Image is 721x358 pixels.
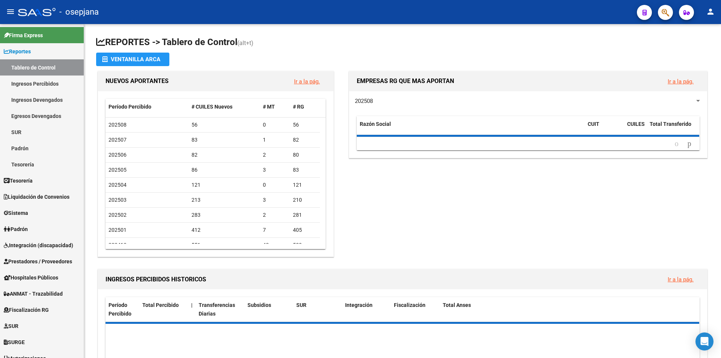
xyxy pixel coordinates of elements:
span: Prestadores / Proveedores [4,257,72,266]
div: Open Intercom Messenger [695,332,713,350]
span: Sistema [4,209,28,217]
div: 3 [263,196,287,204]
span: Subsidios [247,302,271,308]
mat-icon: person [706,7,715,16]
button: Ventanilla ARCA [96,53,169,66]
span: 202508 [355,98,373,104]
span: 202501 [109,227,127,233]
datatable-header-cell: Subsidios [244,297,293,322]
div: 86 [192,166,257,174]
span: INGRESOS PERCIBIDOS HISTORICOS [106,276,206,283]
span: # CUILES Nuevos [192,104,232,110]
mat-icon: menu [6,7,15,16]
span: EMPRESAS RG QUE MAS APORTAN [357,77,454,85]
datatable-header-cell: # MT [260,99,290,115]
div: 551 [192,241,257,249]
span: 202503 [109,197,127,203]
datatable-header-cell: CUILES [624,116,647,141]
div: 0 [263,181,287,189]
span: Total Transferido [650,121,691,127]
div: 1 [263,136,287,144]
span: # RG [293,104,304,110]
a: Ir a la pág. [294,78,320,85]
span: Reportes [4,47,31,56]
button: Ir a la pág. [662,74,700,88]
div: 509 [293,241,317,249]
span: Fiscalización [394,302,425,308]
span: Total Anses [443,302,471,308]
h1: REPORTES -> Tablero de Control [96,36,709,49]
span: Firma Express [4,31,43,39]
span: SUR [4,322,18,330]
span: 202507 [109,137,127,143]
span: Transferencias Diarias [199,302,235,317]
div: 56 [293,121,317,129]
span: - osepjana [59,4,99,20]
div: 121 [293,181,317,189]
span: 202508 [109,122,127,128]
div: 412 [192,226,257,234]
datatable-header-cell: Razón Social [357,116,585,141]
span: Tesorería [4,177,33,185]
div: 2 [263,211,287,219]
span: 202505 [109,167,127,173]
span: Total Percibido [142,302,179,308]
div: 210 [293,196,317,204]
div: 3 [263,166,287,174]
span: Integración (discapacidad) [4,241,73,249]
div: 281 [293,211,317,219]
div: 83 [293,166,317,174]
div: 56 [192,121,257,129]
a: Ir a la pág. [668,276,694,283]
div: 42 [263,241,287,249]
datatable-header-cell: Total Transferido [647,116,699,141]
span: 202504 [109,182,127,188]
span: 202412 [109,242,127,248]
div: 0 [263,121,287,129]
span: CUILES [627,121,645,127]
span: SURGE [4,338,25,346]
datatable-header-cell: CUIT [585,116,624,141]
div: 80 [293,151,317,159]
div: 2 [263,151,287,159]
div: 7 [263,226,287,234]
datatable-header-cell: Total Anses [440,297,694,322]
button: Ir a la pág. [662,272,700,286]
span: Razón Social [360,121,391,127]
span: Hospitales Públicos [4,273,58,282]
datatable-header-cell: Período Percibido [106,99,189,115]
datatable-header-cell: # RG [290,99,320,115]
div: Ventanilla ARCA [102,53,163,66]
span: # MT [263,104,275,110]
a: go to previous page [671,140,682,148]
a: go to next page [684,140,695,148]
span: CUIT [588,121,599,127]
span: Integración [345,302,373,308]
span: | [191,302,193,308]
datatable-header-cell: SUR [293,297,342,322]
div: 82 [293,136,317,144]
span: Período Percibido [109,104,151,110]
div: 405 [293,226,317,234]
div: 82 [192,151,257,159]
span: Fiscalización RG [4,306,49,314]
span: NUEVOS APORTANTES [106,77,169,85]
datatable-header-cell: Transferencias Diarias [196,297,244,322]
datatable-header-cell: Período Percibido [106,297,139,322]
datatable-header-cell: | [188,297,196,322]
div: 213 [192,196,257,204]
span: Padrón [4,225,28,233]
button: Ir a la pág. [288,74,326,88]
a: Ir a la pág. [668,78,694,85]
span: ANMAT - Trazabilidad [4,290,63,298]
datatable-header-cell: # CUILES Nuevos [189,99,260,115]
span: 202502 [109,212,127,218]
div: 121 [192,181,257,189]
datatable-header-cell: Total Percibido [139,297,188,322]
span: Liquidación de Convenios [4,193,69,201]
datatable-header-cell: Fiscalización [391,297,440,322]
span: Período Percibido [109,302,131,317]
div: 83 [192,136,257,144]
div: 283 [192,211,257,219]
span: 202506 [109,152,127,158]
